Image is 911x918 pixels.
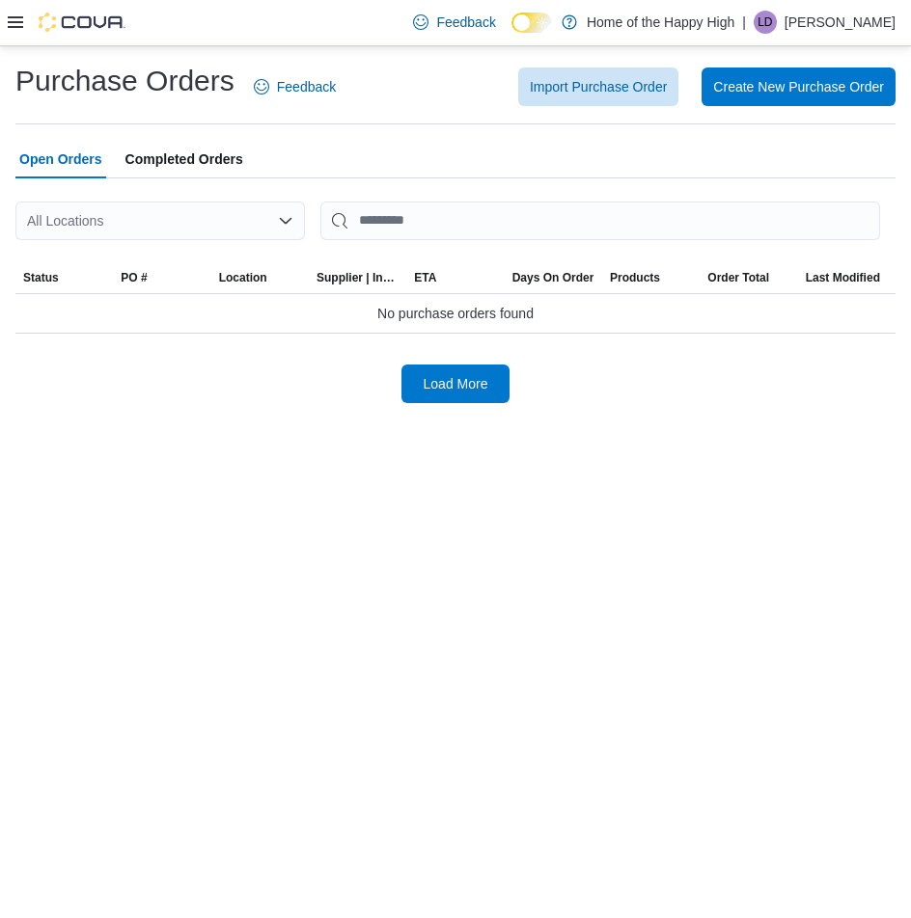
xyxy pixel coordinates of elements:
[309,262,406,293] button: Supplier | Invoice Number
[320,202,880,240] input: This is a search bar. After typing your query, hit enter to filter the results lower in the page.
[121,270,147,285] span: PO #
[806,270,880,285] span: Last Modified
[758,11,772,34] span: LD
[15,62,235,100] h1: Purchase Orders
[219,270,267,285] div: Location
[785,11,896,34] p: [PERSON_NAME]
[405,3,503,41] a: Feedback
[702,67,896,106] button: Create New Purchase Order
[277,77,336,96] span: Feedback
[530,77,667,96] span: Import Purchase Order
[700,262,797,293] button: Order Total
[505,262,602,293] button: Days On Order
[512,270,594,285] span: Days On Order
[406,262,504,293] button: ETA
[436,13,495,32] span: Feedback
[713,77,884,96] span: Create New Purchase Order
[23,270,59,285] span: Status
[610,270,660,285] span: Products
[377,302,534,325] span: No purchase orders found
[742,11,746,34] p: |
[125,140,243,178] span: Completed Orders
[414,270,436,285] span: ETA
[511,33,512,34] span: Dark Mode
[401,364,510,403] button: Load More
[19,140,102,178] span: Open Orders
[211,262,309,293] button: Location
[113,262,210,293] button: PO #
[278,213,293,229] button: Open list of options
[15,262,113,293] button: Status
[39,13,125,32] img: Cova
[754,11,777,34] div: Lance Daniels
[424,374,488,393] span: Load More
[707,270,769,285] span: Order Total
[798,262,896,293] button: Last Modified
[518,67,678,106] button: Import Purchase Order
[602,262,700,293] button: Products
[317,270,399,285] span: Supplier | Invoice Number
[246,67,344,106] a: Feedback
[511,13,552,33] input: Dark Mode
[587,11,734,34] p: Home of the Happy High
